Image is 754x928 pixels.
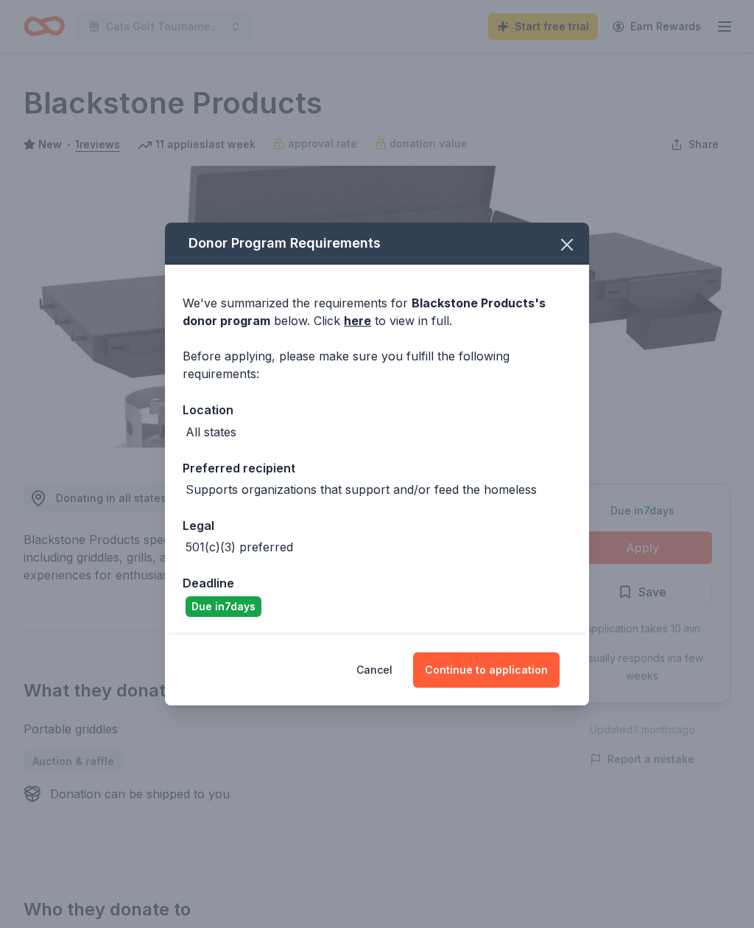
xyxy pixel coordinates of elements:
[183,516,571,535] div: Legal
[183,573,571,593] div: Deadline
[344,312,371,329] a: here
[356,652,392,688] button: Cancel
[186,481,537,498] div: Supports organizations that support and/or feed the homeless
[186,538,293,556] div: 501(c)(3) preferred
[183,458,571,478] div: Preferred recipient
[183,294,571,329] div: We've summarized the requirements for below. Click to view in full.
[186,423,236,441] div: All states
[186,596,261,617] div: Due in 7 days
[183,347,571,383] div: Before applying, please make sure you fulfill the following requirements:
[413,652,560,688] button: Continue to application
[183,400,571,419] div: Location
[165,223,589,265] div: Donor Program Requirements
